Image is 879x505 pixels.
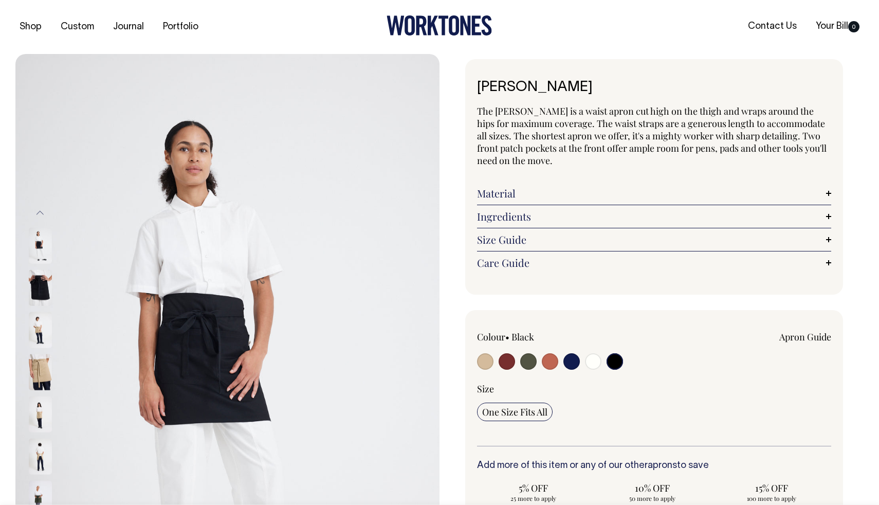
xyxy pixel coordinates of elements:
a: Portfolio [159,19,203,35]
a: Your Bill0 [812,18,864,35]
img: khaki [29,354,52,390]
div: Colour [477,331,619,343]
span: 50 more to apply [601,494,704,502]
span: 0 [848,21,859,32]
span: 15% OFF [720,482,823,494]
span: The [PERSON_NAME] is a waist apron cut high on the thigh and wraps around the hips for maximum co... [477,105,827,167]
a: Care Guide [477,257,831,269]
h1: [PERSON_NAME] [477,80,831,96]
a: Contact Us [744,18,801,35]
img: black [29,269,52,305]
a: Size Guide [477,233,831,246]
a: Material [477,187,831,200]
a: Shop [15,19,46,35]
a: Journal [109,19,148,35]
span: • [505,331,509,343]
div: Size [477,383,831,395]
span: One Size Fits All [482,406,547,418]
a: Ingredients [477,210,831,223]
a: Custom [57,19,98,35]
label: Black [511,331,534,343]
img: black [29,227,52,263]
span: 10% OFF [601,482,704,494]
h6: Add more of this item or any of our other to save [477,461,831,471]
img: khaki [29,438,52,474]
input: One Size Fits All [477,403,553,421]
span: 5% OFF [482,482,585,494]
button: Previous [32,202,48,225]
img: khaki [29,312,52,348]
a: Apron Guide [779,331,831,343]
img: khaki [29,396,52,432]
a: aprons [648,461,677,470]
span: 100 more to apply [720,494,823,502]
span: 25 more to apply [482,494,585,502]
